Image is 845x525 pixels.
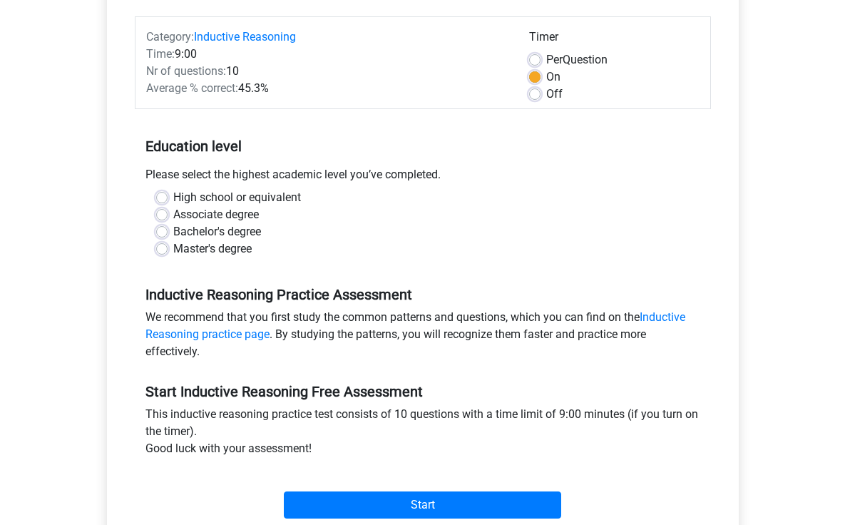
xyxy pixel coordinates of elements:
h5: Start Inductive Reasoning Free Assessment [145,383,700,400]
h5: Education level [145,132,700,160]
h5: Inductive Reasoning Practice Assessment [145,286,700,303]
div: 45.3% [135,80,518,97]
span: Per [546,53,563,66]
label: Question [546,51,608,68]
span: Category: [146,30,194,44]
label: Off [546,86,563,103]
div: We recommend that you first study the common patterns and questions, which you can find on the . ... [135,309,711,366]
input: Start [284,491,561,519]
label: Master's degree [173,240,252,258]
div: This inductive reasoning practice test consists of 10 questions with a time limit of 9:00 minutes... [135,406,711,463]
label: Associate degree [173,206,259,223]
span: Average % correct: [146,81,238,95]
label: On [546,68,560,86]
div: 9:00 [135,46,518,63]
span: Time: [146,47,175,61]
span: Nr of questions: [146,64,226,78]
a: Inductive Reasoning [194,30,296,44]
div: Please select the highest academic level you’ve completed. [135,166,711,189]
label: High school or equivalent [173,189,301,206]
div: 10 [135,63,518,80]
div: Timer [529,29,700,51]
label: Bachelor's degree [173,223,261,240]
